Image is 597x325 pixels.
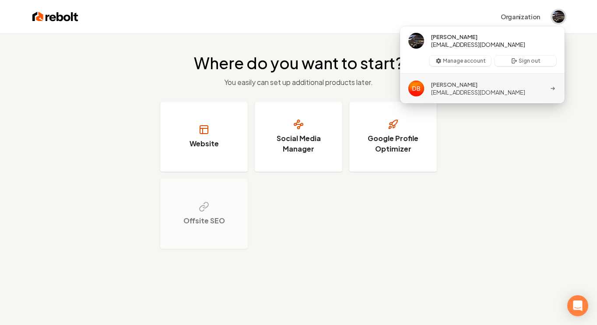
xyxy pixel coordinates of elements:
h3: Website [190,138,219,149]
span: [EMAIL_ADDRESS][DOMAIN_NAME] [431,41,525,49]
img: Devon Balet [552,11,565,23]
img: Rebolt Logo [32,11,78,23]
span: [EMAIL_ADDRESS][DOMAIN_NAME] [431,88,525,96]
img: Devon Balet [408,33,424,49]
button: Sign out [495,56,556,66]
div: Open Intercom Messenger [567,295,588,316]
span: [PERSON_NAME] [431,33,478,41]
h3: Google Profile Optimizer [360,133,426,154]
span: [PERSON_NAME] [431,81,478,88]
h2: Where do you want to start? [194,54,404,72]
div: User button popover [400,26,565,103]
button: Close user button [552,11,565,23]
p: You easily can set up additional products later. [194,77,404,88]
h3: Social Media Manager [266,133,331,154]
button: Manage account [429,56,491,66]
h3: Offsite SEO [183,215,225,226]
img: Devon Balet [408,81,424,96]
button: Organization [495,9,545,25]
